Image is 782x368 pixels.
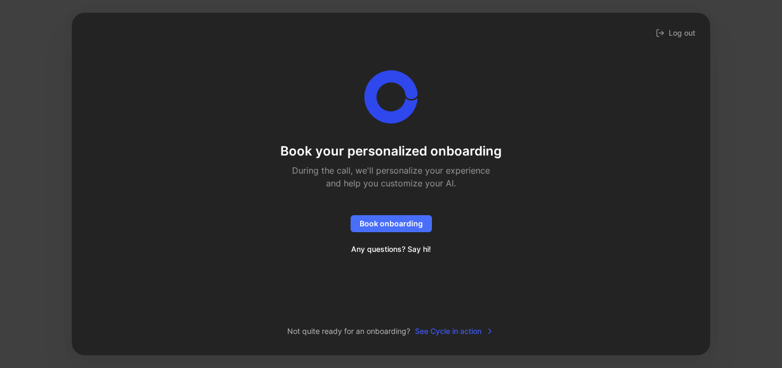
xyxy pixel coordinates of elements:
[360,217,423,230] span: Book onboarding
[415,325,494,338] span: See Cycle in action
[286,164,496,190] h2: During the call, we'll personalize your experience and help you customize your AI.
[414,324,495,338] button: See Cycle in action
[351,215,432,232] button: Book onboarding
[654,26,697,40] button: Log out
[287,325,410,338] span: Not quite ready for an onboarding?
[280,143,502,160] h1: Book your personalized onboarding
[351,243,431,256] span: Any questions? Say hi!
[342,241,440,258] button: Any questions? Say hi!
